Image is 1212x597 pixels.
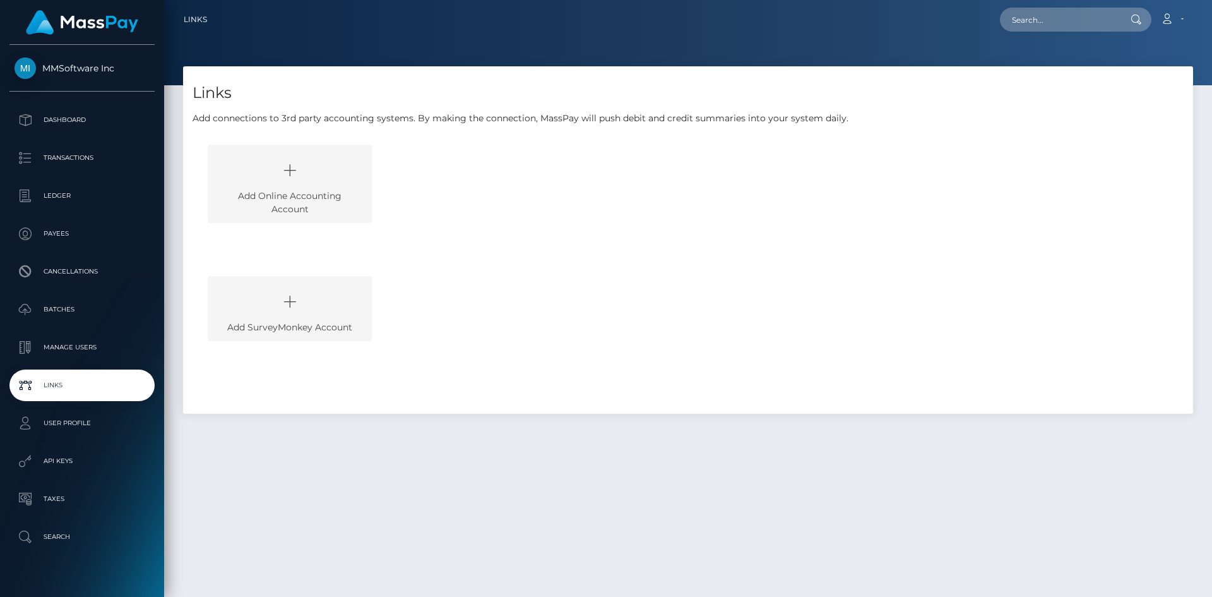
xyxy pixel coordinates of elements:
[15,57,36,79] img: MMSoftware Inc
[15,490,150,509] p: Taxes
[9,332,155,363] a: Manage Users
[15,111,150,130] p: Dashboard
[9,294,155,325] a: Batches
[9,256,155,287] a: Cancellations
[9,370,155,401] a: Links
[9,218,155,250] a: Payees
[15,376,150,395] p: Links
[193,82,1184,104] h4: Links
[15,300,150,319] p: Batches
[9,104,155,136] a: Dashboard
[15,262,150,281] p: Cancellations
[26,10,138,35] img: MassPay Logo
[208,276,372,341] div: Add SurveyMonkey Account
[15,414,150,433] p: User Profile
[15,186,150,205] p: Ledger
[1000,8,1119,32] input: Search...
[208,145,372,223] div: Add Online Accounting Account
[15,452,150,471] p: API Keys
[15,148,150,167] p: Transactions
[9,407,155,439] a: User Profile
[9,521,155,553] a: Search
[9,142,155,174] a: Transactions
[184,6,207,33] a: Links
[15,528,150,546] p: Search
[193,112,1184,125] p: Add connections to 3rd party accounting systems. By making the connection, MassPay will push debi...
[9,483,155,515] a: Taxes
[9,180,155,212] a: Ledger
[15,338,150,357] p: Manage Users
[9,445,155,477] a: API Keys
[15,224,150,243] p: Payees
[9,63,155,74] span: MMSoftware Inc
